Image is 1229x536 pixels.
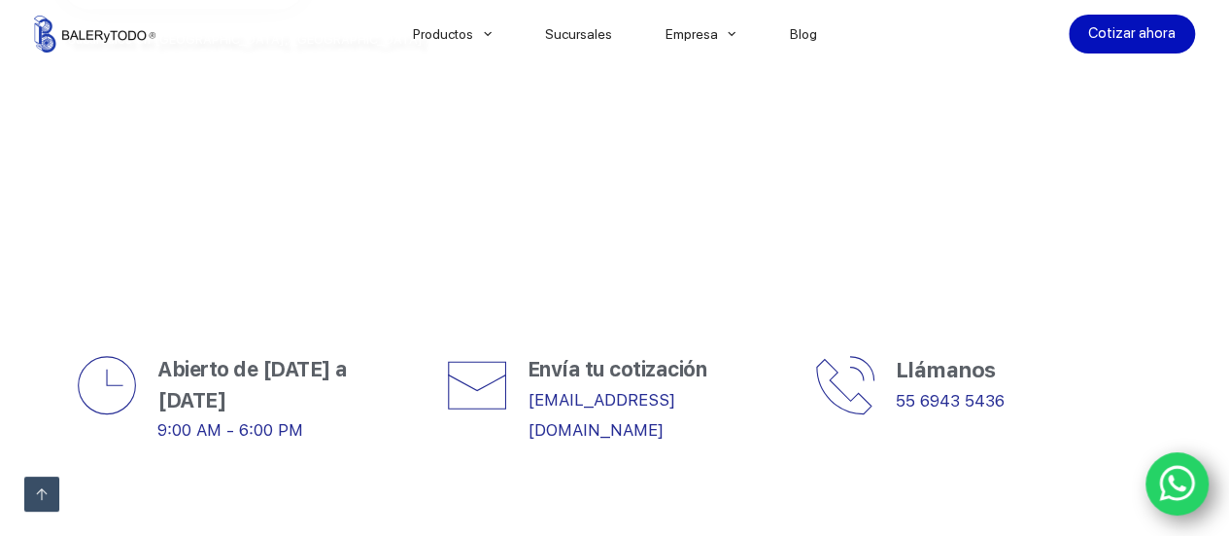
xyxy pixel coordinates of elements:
[528,390,675,440] a: [EMAIL_ADDRESS][DOMAIN_NAME]
[34,16,155,53] img: Balerytodo
[157,357,352,412] span: Abierto de [DATE] a [DATE]
[157,420,303,440] span: 9:00 AM - 6:00 PM
[1069,15,1195,54] a: Cotizar ahora
[896,391,1005,411] a: 55 6943 5436
[528,357,707,381] span: Envía tu cotización
[24,477,59,512] a: Ir arriba
[61,54,531,69] span: y envíos a todo [GEOGRAPHIC_DATA] por la paquetería de su preferencia
[1145,452,1210,517] a: WhatsApp
[896,357,996,382] span: Llámanos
